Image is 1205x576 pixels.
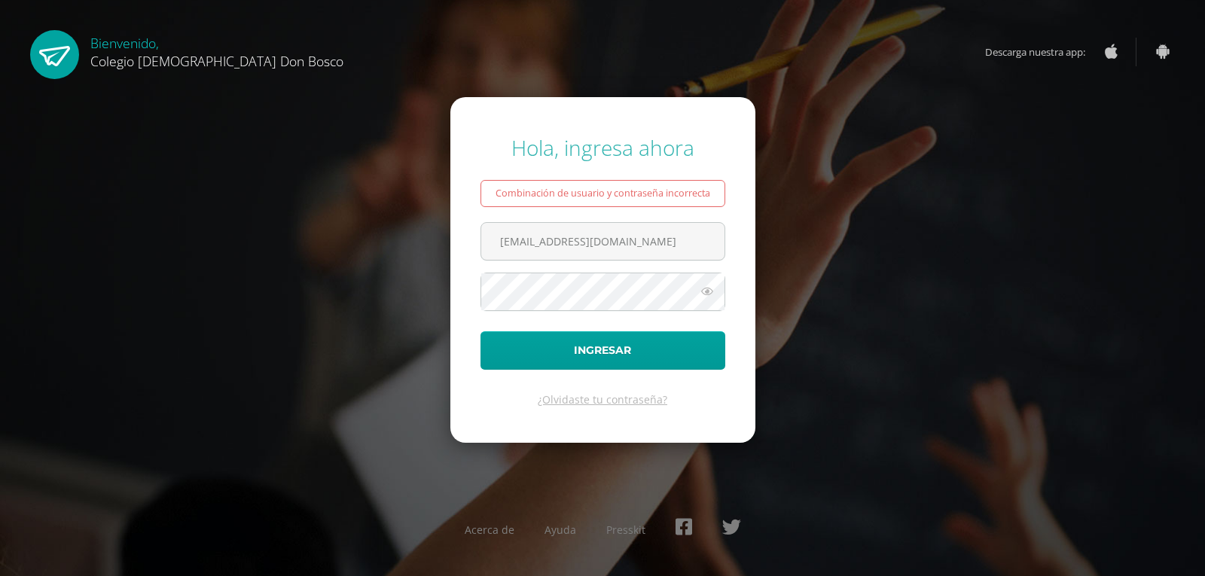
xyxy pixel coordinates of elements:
span: Colegio [DEMOGRAPHIC_DATA] Don Bosco [90,52,343,70]
input: Correo electrónico o usuario [481,223,725,260]
span: Descarga nuestra app: [985,38,1100,66]
button: Ingresar [480,331,725,370]
a: Acerca de [465,523,514,537]
div: Hola, ingresa ahora [480,133,725,162]
div: Bienvenido, [90,30,343,70]
a: Presskit [606,523,645,537]
a: ¿Olvidaste tu contraseña? [538,392,667,407]
div: Combinación de usuario y contraseña incorrecta [480,180,725,207]
a: Ayuda [545,523,576,537]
